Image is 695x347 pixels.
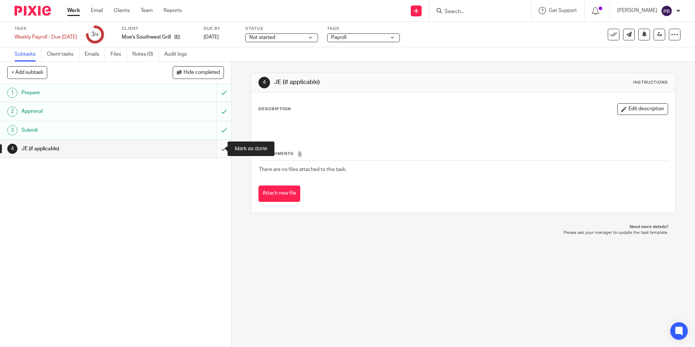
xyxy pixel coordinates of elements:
[15,33,77,41] div: Weekly Payroll - Due [DATE]
[122,33,171,41] p: Moe's Southwest Grill
[259,167,346,172] span: There are no files attached to this task.
[204,26,236,32] label: Due by
[164,47,192,61] a: Audit logs
[327,26,400,32] label: Tags
[617,7,657,14] p: [PERSON_NAME]
[21,87,146,98] h1: Prepare
[122,26,194,32] label: Client
[15,47,41,61] a: Subtasks
[274,79,479,86] h1: JE (if applicable)
[249,35,275,40] span: Not started
[245,26,318,32] label: Status
[7,107,17,117] div: 2
[15,6,51,16] img: Pixie
[7,144,17,154] div: 4
[173,66,224,79] button: Hide completed
[91,7,103,14] a: Email
[21,106,146,117] h1: Approval
[661,5,672,17] img: svg%3E
[132,47,159,61] a: Notes (0)
[258,186,300,202] button: Attach new file
[7,88,17,98] div: 1
[617,103,668,115] button: Edit description
[67,7,80,14] a: Work
[184,70,220,76] span: Hide completed
[91,30,99,39] div: 3
[7,125,17,135] div: 3
[331,35,346,40] span: Payroll
[21,125,146,136] h1: Submit
[258,106,291,112] p: Description
[111,47,127,61] a: Files
[633,80,668,85] div: Instructions
[549,8,577,13] span: Get Support
[47,47,79,61] a: Client tasks
[15,26,77,32] label: Task
[258,77,270,88] div: 4
[258,230,668,236] p: Please ask your manager to update the task template.
[7,66,47,79] button: + Add subtask
[204,35,219,40] span: [DATE]
[259,152,294,156] span: Attachments
[164,7,182,14] a: Reports
[258,224,668,230] p: Need more details?
[15,33,77,41] div: Weekly Payroll - Due Wednesday
[21,143,146,154] h1: JE (if applicable)
[141,7,153,14] a: Team
[114,7,130,14] a: Clients
[95,33,99,37] small: /4
[85,47,105,61] a: Emails
[444,9,509,15] input: Search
